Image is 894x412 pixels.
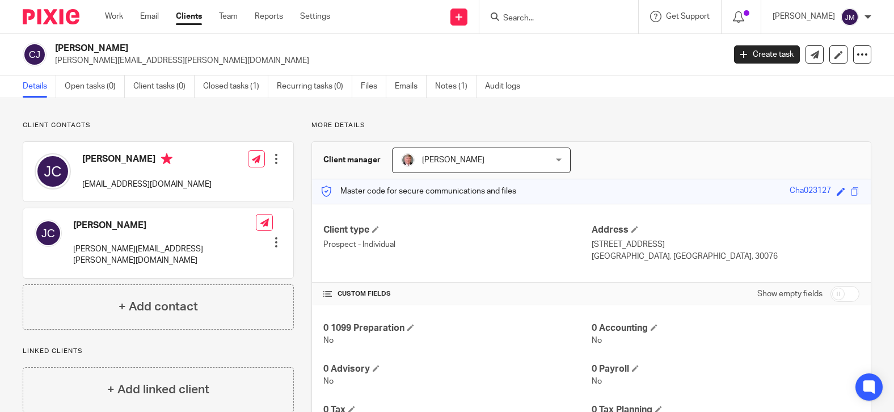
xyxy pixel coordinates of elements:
p: [STREET_ADDRESS] [592,239,859,250]
p: Master code for secure communications and files [321,186,516,197]
p: [PERSON_NAME] [773,11,835,22]
p: Prospect - Individual [323,239,591,250]
a: Recurring tasks (0) [277,75,352,98]
a: Work [105,11,123,22]
p: Client contacts [23,121,294,130]
a: Notes (1) [435,75,476,98]
img: svg%3E [841,8,859,26]
p: [GEOGRAPHIC_DATA], [GEOGRAPHIC_DATA], 30076 [592,251,859,262]
h4: 0 Accounting [592,322,859,334]
a: Reports [255,11,283,22]
a: Client tasks (0) [133,75,195,98]
a: Files [361,75,386,98]
a: Clients [176,11,202,22]
img: cd2011-crop.jpg [401,153,415,167]
h4: + Add contact [119,298,198,316]
a: Open tasks (0) [65,75,125,98]
a: Team [219,11,238,22]
h4: 0 1099 Preparation [323,322,591,334]
p: Linked clients [23,347,294,356]
p: [PERSON_NAME][EMAIL_ADDRESS][PERSON_NAME][DOMAIN_NAME] [73,243,256,267]
span: No [592,377,602,385]
img: svg%3E [35,220,62,247]
a: Details [23,75,56,98]
span: No [592,337,602,344]
img: Pixie [23,9,79,24]
a: Email [140,11,159,22]
input: Search [502,14,604,24]
h4: Client type [323,224,591,236]
p: More details [311,121,871,130]
i: Primary [161,153,172,165]
h4: 0 Advisory [323,363,591,375]
h4: Address [592,224,859,236]
h4: 0 Payroll [592,363,859,375]
div: Cha023127 [790,185,831,198]
img: svg%3E [23,43,47,66]
h2: [PERSON_NAME] [55,43,585,54]
span: [PERSON_NAME] [422,156,484,164]
p: [EMAIL_ADDRESS][DOMAIN_NAME] [82,179,212,190]
span: No [323,377,334,385]
a: Settings [300,11,330,22]
h4: [PERSON_NAME] [73,220,256,232]
h4: + Add linked client [107,381,209,398]
a: Audit logs [485,75,529,98]
span: Get Support [666,12,710,20]
p: [PERSON_NAME][EMAIL_ADDRESS][PERSON_NAME][DOMAIN_NAME] [55,55,717,66]
a: Emails [395,75,427,98]
h3: Client manager [323,154,381,166]
label: Show empty fields [757,288,823,300]
h4: CUSTOM FIELDS [323,289,591,299]
a: Create task [734,45,800,64]
span: No [323,337,334,344]
a: Closed tasks (1) [203,75,268,98]
h4: [PERSON_NAME] [82,153,212,167]
img: svg%3E [35,153,71,190]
